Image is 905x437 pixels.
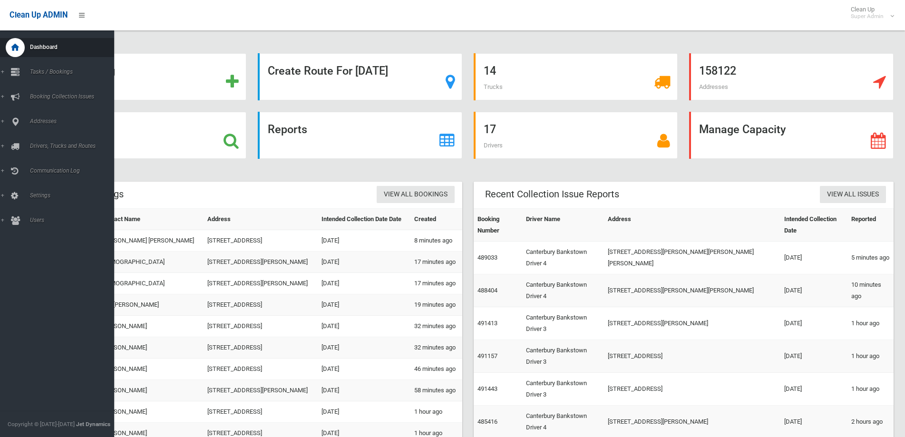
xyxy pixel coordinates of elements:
[258,53,462,100] a: Create Route For [DATE]
[76,421,110,427] strong: Jet Dynamics
[204,359,318,380] td: [STREET_ADDRESS]
[97,252,204,273] td: [DEMOGRAPHIC_DATA]
[780,373,847,406] td: [DATE]
[268,64,388,78] strong: Create Route For [DATE]
[604,373,780,406] td: [STREET_ADDRESS]
[847,307,894,340] td: 1 hour ago
[604,242,780,274] td: [STREET_ADDRESS][PERSON_NAME][PERSON_NAME][PERSON_NAME]
[846,6,893,20] span: Clean Up
[10,10,68,19] span: Clean Up ADMIN
[522,307,604,340] td: Canterbury Bankstown Driver 3
[318,273,410,294] td: [DATE]
[318,294,410,316] td: [DATE]
[318,230,410,252] td: [DATE]
[484,83,503,90] span: Trucks
[522,373,604,406] td: Canterbury Bankstown Driver 3
[27,217,122,223] span: Users
[851,13,884,20] small: Super Admin
[318,316,410,337] td: [DATE]
[484,142,503,149] span: Drivers
[318,359,410,380] td: [DATE]
[484,64,496,78] strong: 14
[97,401,204,423] td: [PERSON_NAME]
[204,380,318,401] td: [STREET_ADDRESS][PERSON_NAME]
[522,274,604,307] td: Canterbury Bankstown Driver 4
[477,320,497,327] a: 491413
[318,209,410,230] th: Intended Collection Date Date
[410,230,462,252] td: 8 minutes ago
[780,274,847,307] td: [DATE]
[27,118,122,125] span: Addresses
[204,252,318,273] td: [STREET_ADDRESS][PERSON_NAME]
[318,380,410,401] td: [DATE]
[97,230,204,252] td: [PERSON_NAME] [PERSON_NAME]
[604,209,780,242] th: Address
[847,340,894,373] td: 1 hour ago
[410,359,462,380] td: 46 minutes ago
[204,209,318,230] th: Address
[204,337,318,359] td: [STREET_ADDRESS]
[474,185,631,204] header: Recent Collection Issue Reports
[847,209,894,242] th: Reported
[97,380,204,401] td: [PERSON_NAME]
[522,209,604,242] th: Driver Name
[477,385,497,392] a: 491443
[42,53,246,100] a: Add Booking
[377,186,455,204] a: View All Bookings
[522,340,604,373] td: Canterbury Bankstown Driver 3
[258,112,462,159] a: Reports
[477,418,497,425] a: 485416
[42,112,246,159] a: Search
[847,274,894,307] td: 10 minutes ago
[410,294,462,316] td: 19 minutes ago
[847,373,894,406] td: 1 hour ago
[780,340,847,373] td: [DATE]
[474,53,678,100] a: 14 Trucks
[780,307,847,340] td: [DATE]
[27,68,122,75] span: Tasks / Bookings
[27,167,122,174] span: Communication Log
[689,53,894,100] a: 158122 Addresses
[204,230,318,252] td: [STREET_ADDRESS]
[27,44,122,50] span: Dashboard
[699,64,736,78] strong: 158122
[847,242,894,274] td: 5 minutes ago
[410,337,462,359] td: 32 minutes ago
[780,209,847,242] th: Intended Collection Date
[410,380,462,401] td: 58 minutes ago
[522,242,604,274] td: Canterbury Bankstown Driver 4
[27,192,122,199] span: Settings
[410,316,462,337] td: 32 minutes ago
[699,123,786,136] strong: Manage Capacity
[97,337,204,359] td: [PERSON_NAME]
[604,274,780,307] td: [STREET_ADDRESS][PERSON_NAME][PERSON_NAME]
[699,83,728,90] span: Addresses
[268,123,307,136] strong: Reports
[604,307,780,340] td: [STREET_ADDRESS][PERSON_NAME]
[477,287,497,294] a: 488404
[204,273,318,294] td: [STREET_ADDRESS][PERSON_NAME]
[477,254,497,261] a: 489033
[604,340,780,373] td: [STREET_ADDRESS]
[97,294,204,316] td: Ace [PERSON_NAME]
[204,316,318,337] td: [STREET_ADDRESS]
[27,93,122,100] span: Booking Collection Issues
[97,273,204,294] td: [DEMOGRAPHIC_DATA]
[820,186,886,204] a: View All Issues
[410,401,462,423] td: 1 hour ago
[318,337,410,359] td: [DATE]
[474,112,678,159] a: 17 Drivers
[27,143,122,149] span: Drivers, Trucks and Routes
[97,209,204,230] th: Contact Name
[204,294,318,316] td: [STREET_ADDRESS]
[318,252,410,273] td: [DATE]
[8,421,75,427] span: Copyright © [DATE]-[DATE]
[410,273,462,294] td: 17 minutes ago
[410,252,462,273] td: 17 minutes ago
[780,242,847,274] td: [DATE]
[204,401,318,423] td: [STREET_ADDRESS]
[318,401,410,423] td: [DATE]
[474,209,523,242] th: Booking Number
[689,112,894,159] a: Manage Capacity
[477,352,497,359] a: 491157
